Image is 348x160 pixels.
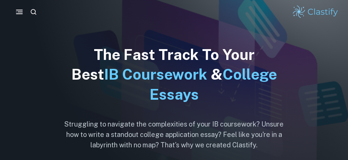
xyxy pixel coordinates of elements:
[292,4,339,19] img: Clastify logo
[104,65,207,83] span: IB Coursework
[150,65,277,103] span: College Essays
[59,45,290,104] h1: The Fast Track To Your Best &
[59,119,290,150] h6: Struggling to navigate the complexities of your IB coursework? Unsure how to write a standout col...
